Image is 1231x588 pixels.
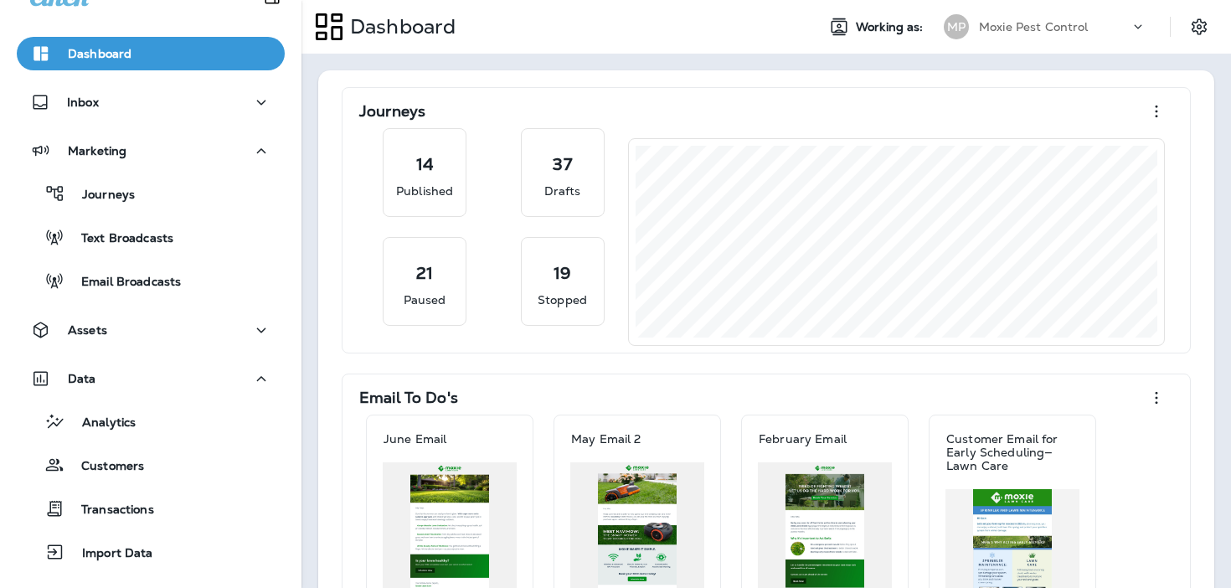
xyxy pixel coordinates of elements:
button: Email Broadcasts [17,263,285,298]
p: May Email 2 [571,432,641,446]
p: 37 [553,156,571,173]
p: Analytics [65,415,136,431]
div: MP [944,14,969,39]
p: 19 [554,265,571,281]
p: Moxie Pest Control [979,20,1089,34]
p: Customers [64,459,144,475]
button: Import Data [17,534,285,570]
p: 21 [416,265,433,281]
p: Paused [404,291,446,308]
p: 14 [416,156,434,173]
p: Published [396,183,453,199]
button: Data [17,362,285,395]
button: Analytics [17,404,285,439]
p: Email Broadcasts [64,275,181,291]
button: Marketing [17,134,285,168]
p: June Email [384,432,446,446]
p: Customer Email for Early Scheduling—Lawn Care [946,432,1079,472]
button: Text Broadcasts [17,219,285,255]
p: Drafts [544,183,581,199]
button: Settings [1184,12,1214,42]
p: Import Data [65,546,153,562]
p: Assets [68,323,107,337]
p: Dashboard [343,14,456,39]
p: February Email [759,432,847,446]
p: Data [68,372,96,385]
button: Assets [17,313,285,347]
p: Journeys [359,103,425,120]
span: Working as: [856,20,927,34]
button: Customers [17,447,285,482]
button: Dashboard [17,37,285,70]
p: Text Broadcasts [64,231,173,247]
p: Transactions [64,503,154,518]
p: Dashboard [68,47,131,60]
p: Stopped [538,291,587,308]
button: Journeys [17,176,285,211]
p: Email To Do's [359,389,458,406]
p: Inbox [67,95,99,109]
p: Marketing [68,144,126,157]
p: Journeys [65,188,135,204]
button: Transactions [17,491,285,526]
button: Inbox [17,85,285,119]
